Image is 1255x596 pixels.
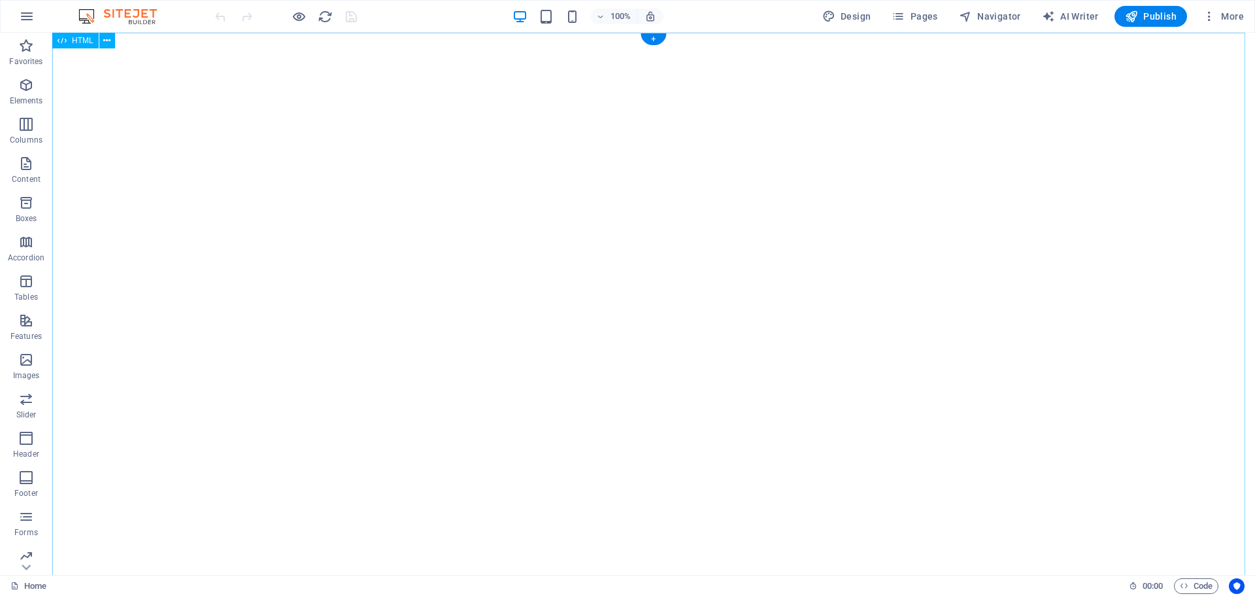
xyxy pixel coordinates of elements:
p: Images [13,370,40,381]
p: Forms [14,527,38,538]
span: Code [1180,578,1213,594]
button: reload [317,9,333,24]
span: Publish [1125,10,1177,23]
p: Boxes [16,213,37,224]
a: Click to cancel selection. Double-click to open Pages [10,578,46,594]
div: Design (Ctrl+Alt+Y) [817,6,877,27]
p: Columns [10,135,42,145]
p: Elements [10,96,43,106]
button: Navigator [954,6,1026,27]
button: 100% [591,9,637,24]
span: More [1203,10,1244,23]
button: More [1197,6,1249,27]
img: Editor Logo [75,9,173,24]
button: Pages [886,6,943,27]
button: Usercentrics [1229,578,1245,594]
span: Navigator [959,10,1021,23]
div: + [641,33,666,45]
span: Design [822,10,871,23]
span: AI Writer [1042,10,1099,23]
button: Design [817,6,877,27]
h6: 100% [611,9,631,24]
button: Click here to leave preview mode and continue editing [291,9,307,24]
h6: Session time [1129,578,1163,594]
span: Pages [892,10,937,23]
span: : [1152,581,1154,591]
button: AI Writer [1037,6,1104,27]
p: Tables [14,292,38,302]
i: Reload page [318,9,333,24]
span: 00 00 [1143,578,1163,594]
i: On resize automatically adjust zoom level to fit chosen device. [644,10,656,22]
button: Code [1174,578,1218,594]
p: Footer [14,488,38,499]
p: Features [10,331,42,342]
p: Slider [16,410,37,420]
p: Content [12,174,41,184]
span: HTML [72,37,93,44]
p: Favorites [9,56,42,67]
p: Header [13,449,39,459]
p: Accordion [8,253,44,263]
button: Publish [1114,6,1187,27]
